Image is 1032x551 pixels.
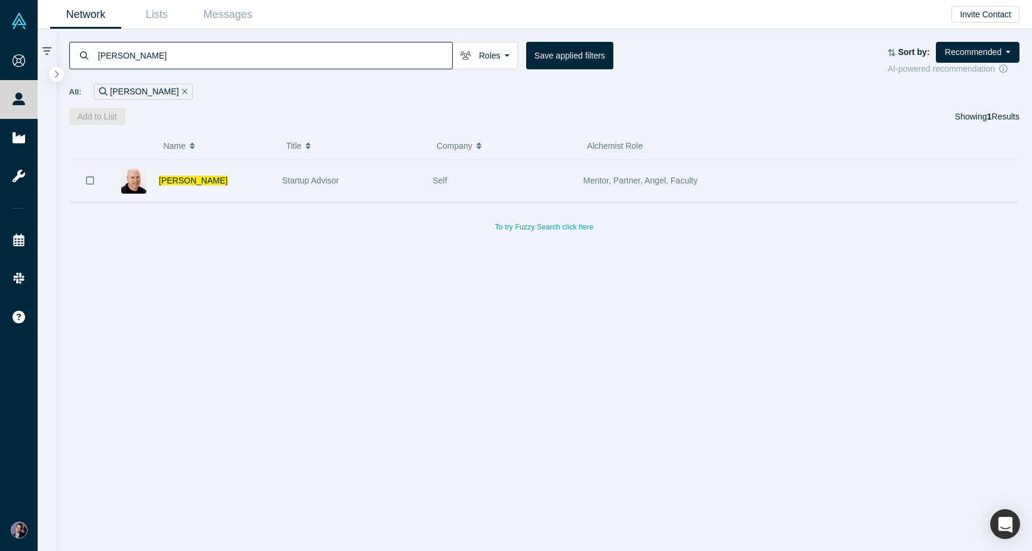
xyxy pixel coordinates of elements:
[97,41,452,69] input: Search by name, title, company, summary, expertise, investment criteria or topics of focus
[72,160,109,201] button: Bookmark
[121,1,192,29] a: Lists
[50,1,121,29] a: Network
[955,108,1019,125] div: Showing
[587,141,643,151] span: Alchemist Role
[987,112,992,121] strong: 1
[437,133,472,158] span: Company
[282,176,339,185] span: Startup Advisor
[987,112,1019,121] span: Results
[286,133,302,158] span: Title
[11,522,27,538] img: Logan Dickey's Account
[121,169,146,194] img: Adam Frankl's Profile Image
[437,133,575,158] button: Company
[487,219,602,235] button: To try Fuzzy Search click here
[69,108,125,125] button: Add to List
[452,42,518,69] button: Roles
[163,133,185,158] span: Name
[286,133,424,158] button: Title
[94,84,193,100] div: [PERSON_NAME]
[179,85,188,99] button: Remove Filter
[936,42,1019,63] button: Recommended
[159,176,228,185] a: [PERSON_NAME]
[163,133,274,158] button: Name
[192,1,263,29] a: Messages
[898,47,930,57] strong: Sort by:
[583,176,698,185] span: Mentor, Partner, Angel, Faculty
[11,13,27,29] img: Alchemist Vault Logo
[951,6,1019,23] button: Invite Contact
[433,176,447,185] span: Self
[526,42,613,69] button: Save applied filters
[69,86,82,98] span: All:
[887,63,1019,75] div: AI-powered recommendation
